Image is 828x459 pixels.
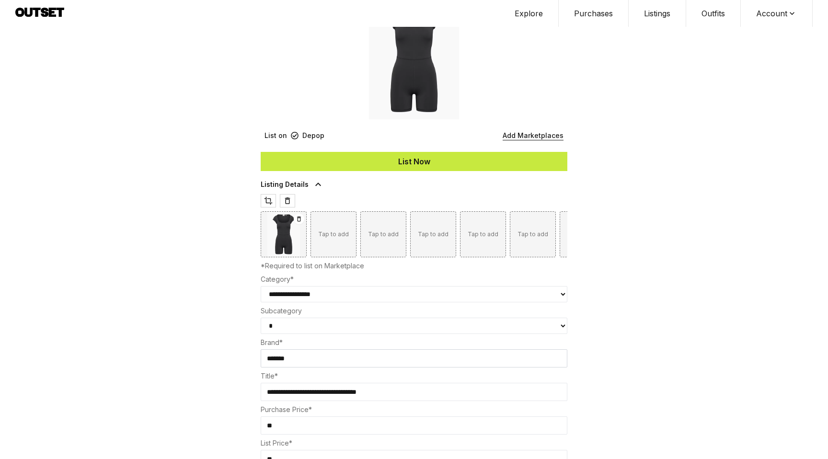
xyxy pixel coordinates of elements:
[261,306,567,316] p: Subcategory
[414,227,452,242] span: Tap to add
[464,227,502,242] span: Tap to add
[261,405,567,414] p: Purchase Price*
[294,214,304,224] button: Delete image
[261,371,567,381] p: Title*
[503,127,563,140] button: Add Marketplaces
[291,131,324,140] label: Depop
[261,152,567,171] button: List Now
[514,227,552,242] span: Tap to add
[364,227,402,242] span: Tap to add
[261,338,567,347] p: Brand*
[314,227,353,242] span: Tap to add
[261,175,567,190] button: Listing Details
[261,180,309,189] span: Listing Details
[261,438,567,448] p: List Price*
[563,227,602,242] span: Tap to add
[261,275,567,284] p: Category*
[261,261,567,271] p: *Required to list on Marketplace
[503,131,563,139] span: Add Marketplaces
[264,131,287,140] span: List on
[261,156,567,167] div: List Now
